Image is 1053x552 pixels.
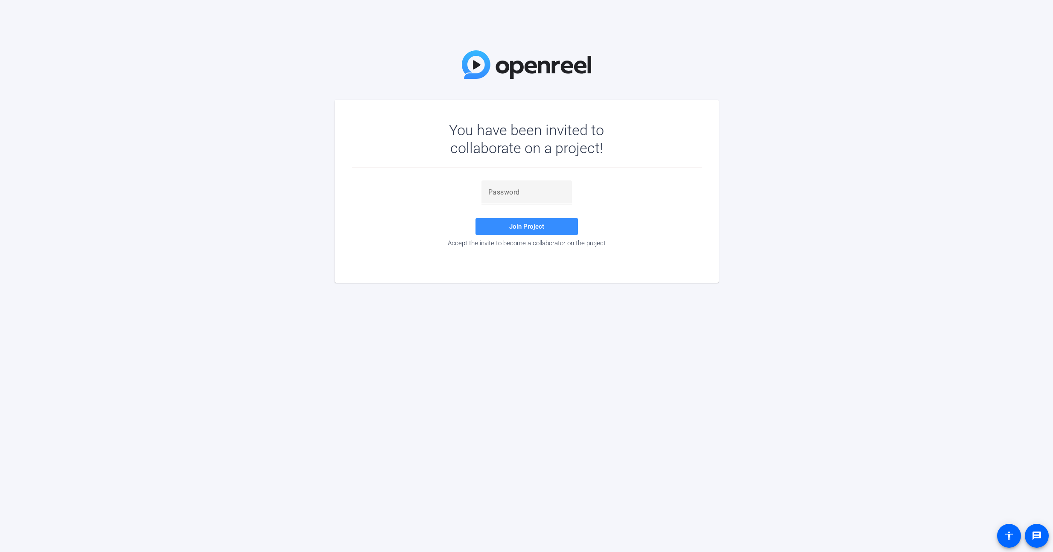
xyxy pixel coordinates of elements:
[1032,531,1042,541] mat-icon: message
[488,187,565,198] input: Password
[1004,531,1014,541] mat-icon: accessibility
[462,50,592,79] img: OpenReel Logo
[424,121,629,157] div: You have been invited to collaborate on a project!
[509,223,544,230] span: Join Project
[352,239,702,247] div: Accept the invite to become a collaborator on the project
[475,218,578,235] button: Join Project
